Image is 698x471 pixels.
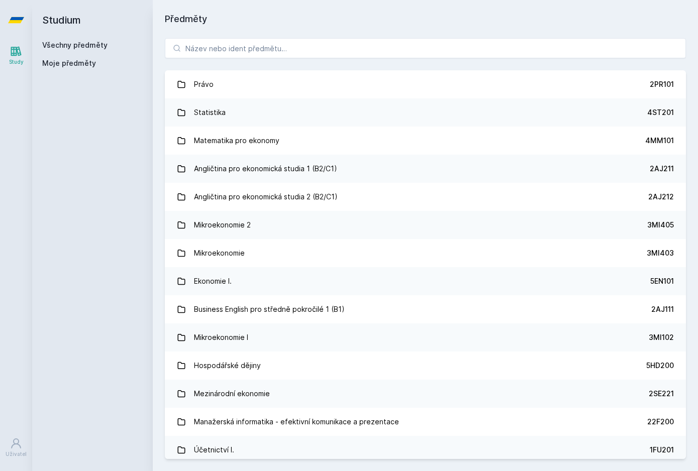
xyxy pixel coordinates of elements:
div: 2SE221 [649,389,674,399]
div: 3MI102 [649,332,674,342]
div: Mikroekonomie [194,243,245,263]
div: Mezinárodní ekonomie [194,384,270,404]
div: Angličtina pro ekonomická studia 2 (B2/C1) [194,187,338,207]
div: 4MM101 [645,136,674,146]
div: Mikroekonomie I [194,327,248,347]
a: Manažerská informatika - efektivní komunikace a prezentace 22F200 [165,408,686,436]
a: Angličtina pro ekonomická studia 1 (B2/C1) 2AJ211 [165,155,686,183]
div: 3MI403 [647,248,674,258]
div: Účetnictví I. [194,440,234,460]
a: Uživatel [2,432,30,463]
a: Statistika 4ST201 [165,98,686,127]
div: Uživatel [6,450,27,458]
a: Právo 2PR101 [165,70,686,98]
div: 3MI405 [647,220,674,230]
input: Název nebo ident předmětu… [165,38,686,58]
a: Mikroekonomie I 3MI102 [165,323,686,351]
a: Účetnictví I. 1FU201 [165,436,686,464]
div: Mikroekonomie 2 [194,215,251,235]
div: Právo [194,74,214,94]
h1: Předměty [165,12,686,26]
div: Matematika pro ekonomy [194,131,279,151]
div: Hospodářské dějiny [194,356,261,376]
a: Hospodářské dějiny 5HD200 [165,351,686,380]
div: 2AJ212 [648,192,674,202]
div: 4ST201 [647,107,674,117]
div: Study [9,58,24,66]
div: 2PR101 [650,79,674,89]
a: Study [2,40,30,71]
span: Moje předměty [42,58,96,68]
div: Business English pro středně pokročilé 1 (B1) [194,299,345,319]
a: Business English pro středně pokročilé 1 (B1) 2AJ111 [165,295,686,323]
a: Mezinárodní ekonomie 2SE221 [165,380,686,408]
div: 5EN101 [650,276,674,286]
div: 2AJ111 [651,304,674,314]
a: Mikroekonomie 2 3MI405 [165,211,686,239]
a: Ekonomie I. 5EN101 [165,267,686,295]
a: Všechny předměty [42,41,108,49]
div: 2AJ211 [650,164,674,174]
a: Matematika pro ekonomy 4MM101 [165,127,686,155]
div: 1FU201 [650,445,674,455]
a: Mikroekonomie 3MI403 [165,239,686,267]
div: Statistika [194,102,226,123]
div: Angličtina pro ekonomická studia 1 (B2/C1) [194,159,337,179]
div: 22F200 [647,417,674,427]
div: Manažerská informatika - efektivní komunikace a prezentace [194,412,399,432]
div: Ekonomie I. [194,271,232,291]
div: 5HD200 [646,361,674,371]
a: Angličtina pro ekonomická studia 2 (B2/C1) 2AJ212 [165,183,686,211]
